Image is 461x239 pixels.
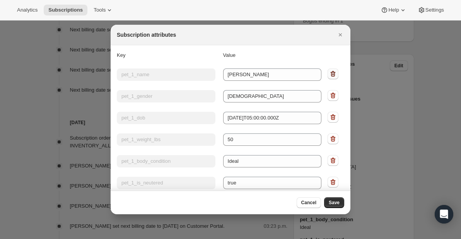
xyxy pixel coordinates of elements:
[117,52,125,58] span: Key
[435,205,453,224] div: Open Intercom Messenger
[117,31,176,39] h2: Subscription attributes
[324,197,344,208] button: Save
[329,200,340,206] span: Save
[388,7,399,13] span: Help
[335,29,346,40] button: Close
[223,52,236,58] span: Value
[297,197,321,208] button: Cancel
[17,7,38,13] span: Analytics
[425,7,444,13] span: Settings
[94,7,106,13] span: Tools
[301,200,316,206] span: Cancel
[89,5,118,15] button: Tools
[413,5,449,15] button: Settings
[48,7,83,13] span: Subscriptions
[44,5,87,15] button: Subscriptions
[376,5,411,15] button: Help
[12,5,42,15] button: Analytics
